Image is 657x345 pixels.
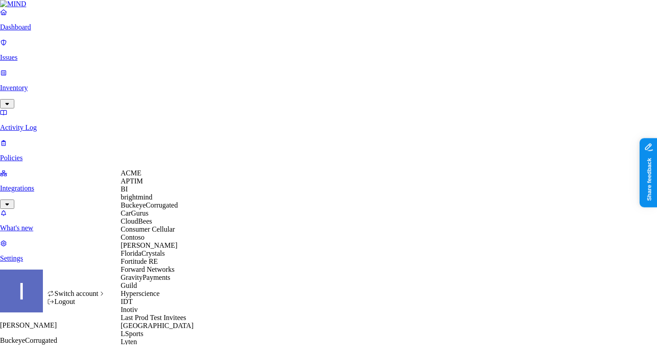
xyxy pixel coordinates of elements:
[121,249,165,257] span: FloridaCrystals
[121,201,178,209] span: BuckeyeCorrugated
[121,306,138,313] span: Inotiv
[121,225,175,233] span: Consumer Cellular
[121,193,152,201] span: brightmind
[121,314,186,321] span: Last Prod Test Invitees
[121,258,158,265] span: Fortitude RE
[121,217,152,225] span: CloudBees
[55,290,98,297] span: Switch account
[121,209,148,217] span: CarGurus
[121,233,144,241] span: Contoso
[121,266,174,273] span: Forward Networks
[121,282,137,289] span: Guild
[121,177,143,185] span: APTIM
[121,330,143,337] span: LSports
[47,298,106,306] div: Logout
[121,169,141,177] span: ACME
[121,322,194,329] span: [GEOGRAPHIC_DATA]
[121,298,133,305] span: IDT
[121,241,177,249] span: [PERSON_NAME]
[121,274,170,281] span: GravityPayments
[121,290,160,297] span: Hyperscience
[121,185,128,193] span: BI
